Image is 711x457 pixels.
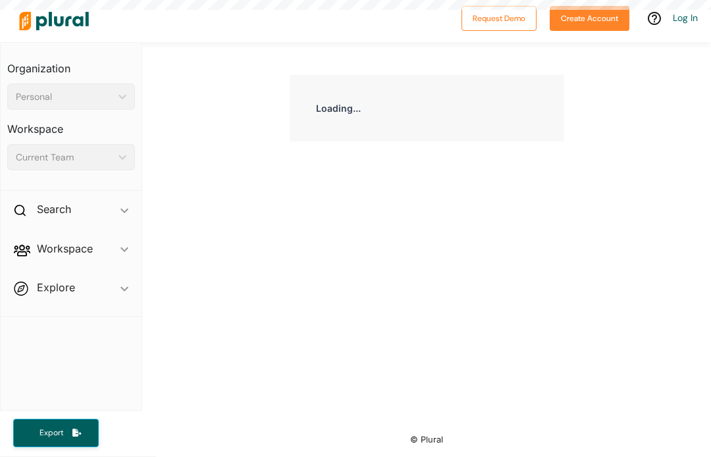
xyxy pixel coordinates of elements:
a: Create Account [550,11,629,24]
h3: Workspace [7,110,135,139]
button: Export [13,419,99,447]
h3: Organization [7,49,135,78]
div: Current Team [16,151,113,164]
a: Log In [673,12,698,24]
a: Request Demo [461,11,537,24]
div: Personal [16,90,113,104]
button: Request Demo [461,6,537,31]
button: Create Account [550,6,629,31]
h2: Search [37,202,71,216]
span: Export [30,427,72,439]
small: © Plural [410,435,443,445]
div: Loading... [290,75,564,141]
